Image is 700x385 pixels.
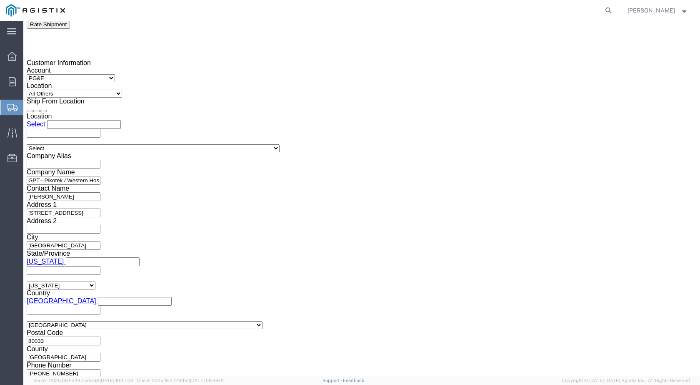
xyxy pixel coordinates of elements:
span: Client: 2025.19.0-129fbcf [137,378,224,383]
iframe: FS Legacy Container [23,21,700,376]
a: Support [322,378,343,383]
span: Alberto Quezada [627,6,675,15]
img: logo [6,4,65,17]
button: [PERSON_NAME] [627,5,689,15]
span: [DATE] 09:39:01 [190,378,224,383]
span: [DATE] 10:47:06 [100,378,133,383]
span: Server: 2025.19.0-d447cefac8f [33,378,133,383]
a: Feedback [343,378,364,383]
span: Copyright © [DATE]-[DATE] Agistix Inc., All Rights Reserved [562,377,690,384]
